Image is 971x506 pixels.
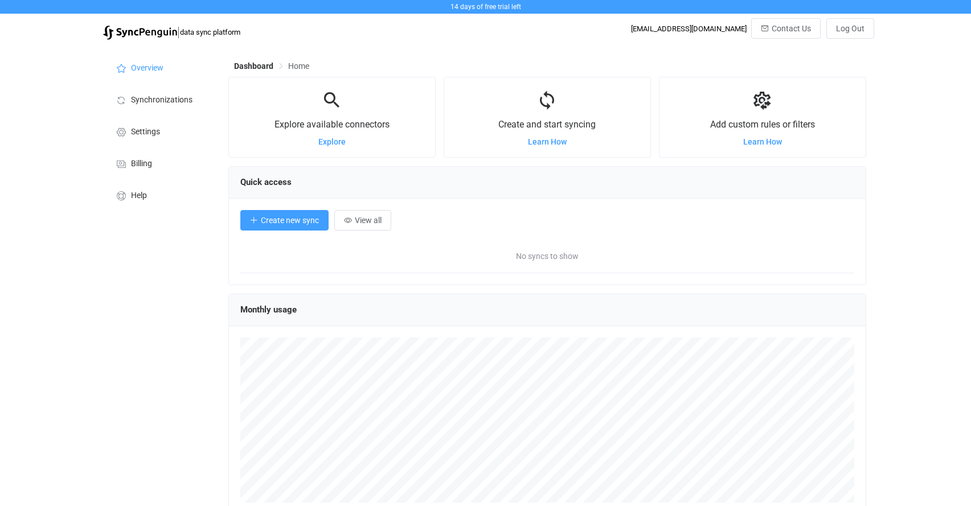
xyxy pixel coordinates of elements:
button: Create new sync [240,210,329,231]
span: Help [131,191,147,200]
span: Overview [131,64,163,73]
a: Settings [103,115,217,147]
button: Log Out [826,18,874,39]
a: Billing [103,147,217,179]
span: Quick access [240,177,292,187]
span: Add custom rules or filters [710,119,815,130]
button: View all [334,210,391,231]
a: Synchronizations [103,83,217,115]
span: No syncs to show [394,239,700,273]
span: Synchronizations [131,96,192,105]
span: Dashboard [234,61,273,71]
span: Home [288,61,309,71]
span: Create new sync [261,216,319,225]
span: View all [355,216,382,225]
span: Monthly usage [240,305,297,315]
span: Contact Us [772,24,811,33]
a: Overview [103,51,217,83]
span: Log Out [836,24,865,33]
a: Learn How [528,137,567,146]
span: Settings [131,127,160,137]
span: Billing [131,159,152,168]
a: |data sync platform [103,24,240,40]
span: | [177,24,180,40]
span: 14 days of free trial left [450,3,521,11]
div: [EMAIL_ADDRESS][DOMAIN_NAME] [631,24,747,33]
button: Contact Us [751,18,821,39]
a: Learn How [743,137,782,146]
span: data sync platform [180,28,240,36]
a: Help [103,179,217,211]
span: Create and start syncing [498,119,596,130]
img: syncpenguin.svg [103,26,177,40]
span: Explore available connectors [274,119,390,130]
div: Breadcrumb [234,62,309,70]
a: Explore [318,137,346,146]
